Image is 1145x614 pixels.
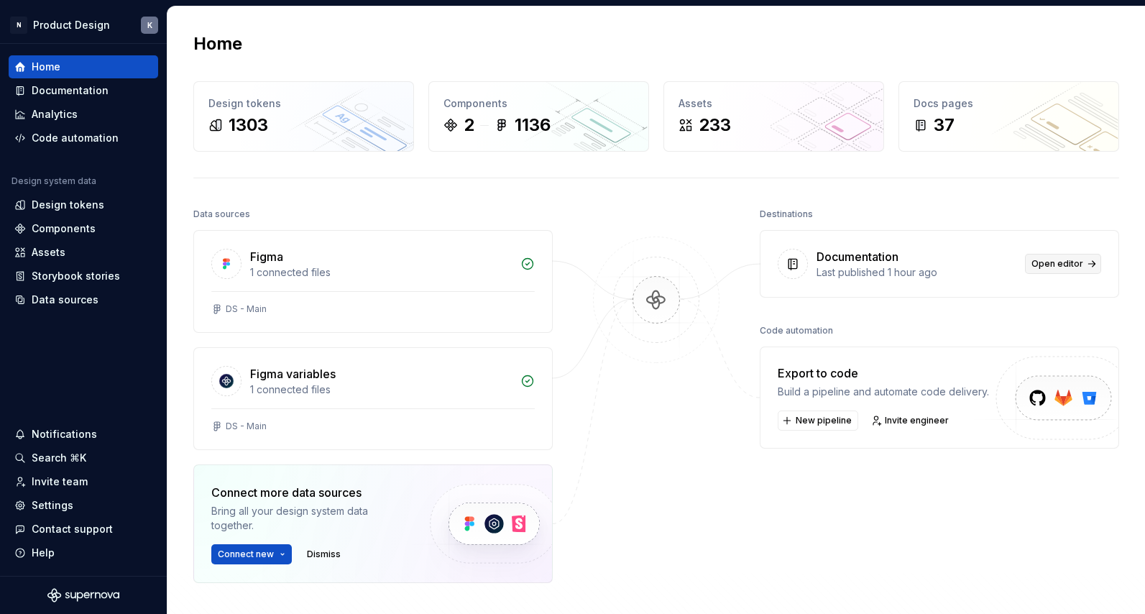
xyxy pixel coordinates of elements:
[898,81,1119,152] a: Docs pages37
[778,411,858,431] button: New pipeline
[250,265,512,280] div: 1 connected files
[10,17,27,34] div: N
[9,217,158,240] a: Components
[9,541,158,564] button: Help
[229,114,268,137] div: 1303
[32,107,78,122] div: Analytics
[12,175,96,187] div: Design system data
[300,544,347,564] button: Dismiss
[33,18,110,32] div: Product Design
[464,114,474,137] div: 2
[47,588,119,602] svg: Supernova Logo
[250,382,512,397] div: 1 connected files
[778,385,989,399] div: Build a pipeline and automate code delivery.
[32,451,86,465] div: Search ⌘K
[32,60,60,74] div: Home
[443,96,634,111] div: Components
[193,347,553,450] a: Figma variables1 connected filesDS - Main
[9,446,158,469] button: Search ⌘K
[9,79,158,102] a: Documentation
[9,288,158,311] a: Data sources
[32,475,88,489] div: Invite team
[9,494,158,517] a: Settings
[699,114,731,137] div: 233
[796,415,852,426] span: New pipeline
[760,204,813,224] div: Destinations
[9,518,158,541] button: Contact support
[32,269,120,283] div: Storybook stories
[9,241,158,264] a: Assets
[193,230,553,333] a: Figma1 connected filesDS - Main
[885,415,949,426] span: Invite engineer
[193,81,414,152] a: Design tokens1303
[32,198,104,212] div: Design tokens
[211,544,292,564] button: Connect new
[679,96,869,111] div: Assets
[867,411,955,431] a: Invite engineer
[9,265,158,288] a: Storybook stories
[515,114,551,137] div: 1136
[817,248,898,265] div: Documentation
[307,549,341,560] span: Dismiss
[193,204,250,224] div: Data sources
[208,96,399,111] div: Design tokens
[9,193,158,216] a: Design tokens
[9,423,158,446] button: Notifications
[32,522,113,536] div: Contact support
[9,127,158,150] a: Code automation
[9,470,158,493] a: Invite team
[211,484,405,501] div: Connect more data sources
[32,498,73,513] div: Settings
[1031,258,1083,270] span: Open editor
[226,421,267,432] div: DS - Main
[250,248,283,265] div: Figma
[250,365,336,382] div: Figma variables
[663,81,884,152] a: Assets233
[3,9,164,40] button: NProduct DesignK
[428,81,649,152] a: Components21136
[32,221,96,236] div: Components
[32,546,55,560] div: Help
[914,96,1104,111] div: Docs pages
[32,293,98,307] div: Data sources
[147,19,152,31] div: K
[934,114,955,137] div: 37
[226,303,267,315] div: DS - Main
[193,32,242,55] h2: Home
[211,504,405,533] div: Bring all your design system data together.
[32,131,119,145] div: Code automation
[32,245,65,260] div: Assets
[778,365,989,382] div: Export to code
[218,549,274,560] span: Connect new
[32,427,97,441] div: Notifications
[760,321,833,341] div: Code automation
[817,265,1016,280] div: Last published 1 hour ago
[9,55,158,78] a: Home
[32,83,109,98] div: Documentation
[1025,254,1101,274] a: Open editor
[9,103,158,126] a: Analytics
